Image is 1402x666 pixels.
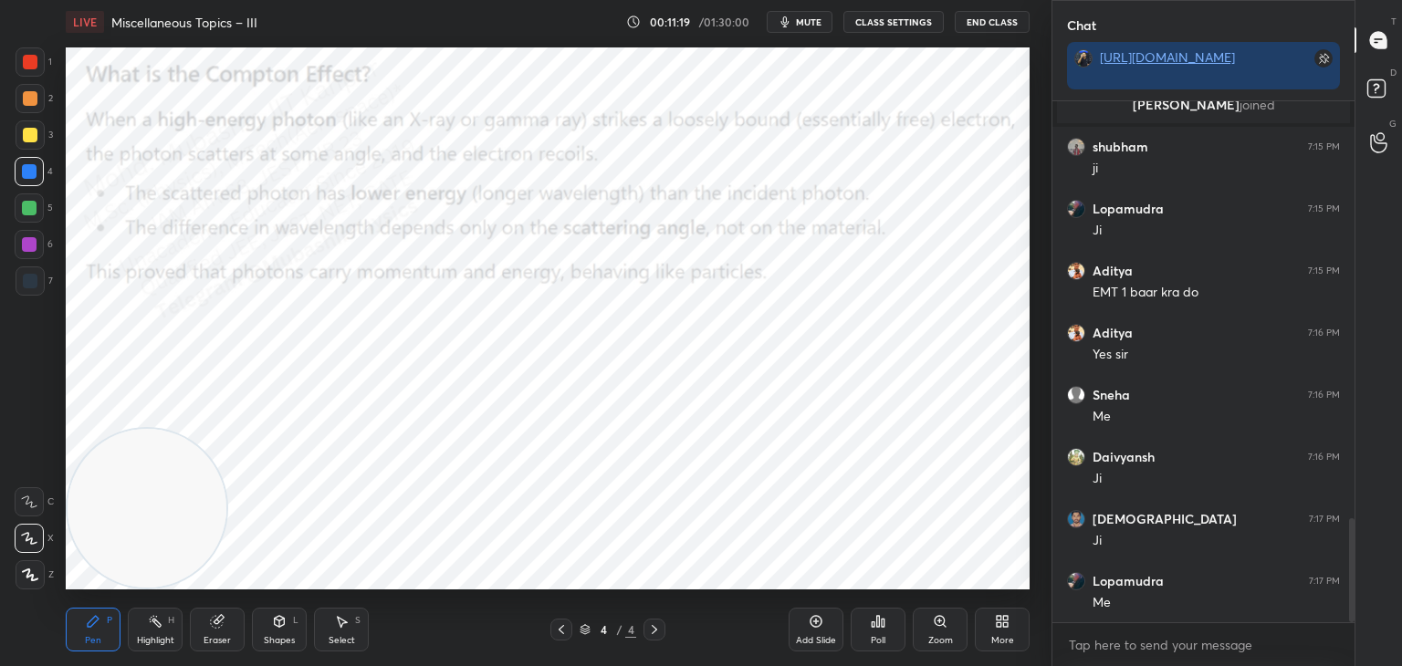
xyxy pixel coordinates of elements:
[1093,222,1340,240] div: Ji
[1067,324,1085,342] img: bf8a9099729b4c649fd0f2866443e84c.jpg
[1308,328,1340,338] div: 7:16 PM
[1093,387,1130,403] h6: Sneha
[111,14,257,31] h4: Miscellaneous Topics – III
[1052,101,1355,623] div: grid
[1309,514,1340,525] div: 7:17 PM
[1093,532,1340,550] div: Ji
[15,524,54,553] div: X
[1093,325,1133,341] h6: Aditya
[15,230,53,259] div: 6
[955,11,1030,33] button: End Class
[616,624,622,635] div: /
[796,16,821,28] span: mute
[1093,139,1148,155] h6: shubham
[355,616,361,625] div: S
[15,487,54,516] div: C
[1308,452,1340,463] div: 7:16 PM
[1093,594,1340,612] div: Me
[16,84,53,113] div: 2
[1093,449,1155,465] h6: Daivyansh
[843,11,944,33] button: CLASS SETTINGS
[871,636,885,645] div: Poll
[1067,448,1085,466] img: e2263661c0e24aa6bffd30a737da932d.jpg
[16,120,53,150] div: 3
[1308,141,1340,152] div: 7:15 PM
[137,636,174,645] div: Highlight
[796,636,836,645] div: Add Slide
[1308,265,1340,276] div: 7:15 PM
[1093,511,1237,527] h6: [DEMOGRAPHIC_DATA]
[1308,390,1340,401] div: 7:16 PM
[1390,66,1397,79] p: D
[1309,576,1340,587] div: 7:17 PM
[1067,200,1085,218] img: ac7fa03d3ffa4a81aebaf1466f05faf2.jpg
[1093,346,1340,364] div: Yes sir
[329,636,355,645] div: Select
[594,624,612,635] div: 4
[168,616,174,625] div: H
[1308,203,1340,214] div: 7:15 PM
[204,636,231,645] div: Eraser
[1093,408,1340,426] div: Me
[1093,201,1164,217] h6: Lopamudra
[1093,573,1164,589] h6: Lopamudra
[15,157,53,186] div: 4
[1067,572,1085,590] img: ac7fa03d3ffa4a81aebaf1466f05faf2.jpg
[1067,510,1085,528] img: bce9f358cb4445198c2bf627b71323d4.jpg
[1391,15,1397,28] p: T
[15,193,53,223] div: 5
[1067,138,1085,156] img: 94a924f8f164472f8e3fad83bd7266b9.jpg
[107,616,112,625] div: P
[1093,160,1340,178] div: ji
[16,560,54,589] div: Z
[991,636,1014,645] div: More
[1389,117,1397,130] p: G
[16,266,53,296] div: 7
[1067,262,1085,280] img: bf8a9099729b4c649fd0f2866443e84c.jpg
[928,636,953,645] div: Zoom
[16,47,52,77] div: 1
[1093,263,1133,279] h6: Aditya
[1100,48,1235,66] a: [URL][DOMAIN_NAME]
[1093,470,1340,488] div: Ji
[264,636,295,645] div: Shapes
[625,621,636,638] div: 4
[85,636,101,645] div: Pen
[1093,284,1340,302] div: EMT 1 baar kra do
[1067,386,1085,404] img: default.png
[1068,98,1339,112] p: [PERSON_NAME]
[293,616,298,625] div: L
[1052,1,1111,49] p: Chat
[1240,96,1275,113] span: joined
[1074,49,1093,68] img: d89acffa0b7b45d28d6908ca2ce42307.jpg
[767,11,832,33] button: mute
[66,11,104,33] div: LIVE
